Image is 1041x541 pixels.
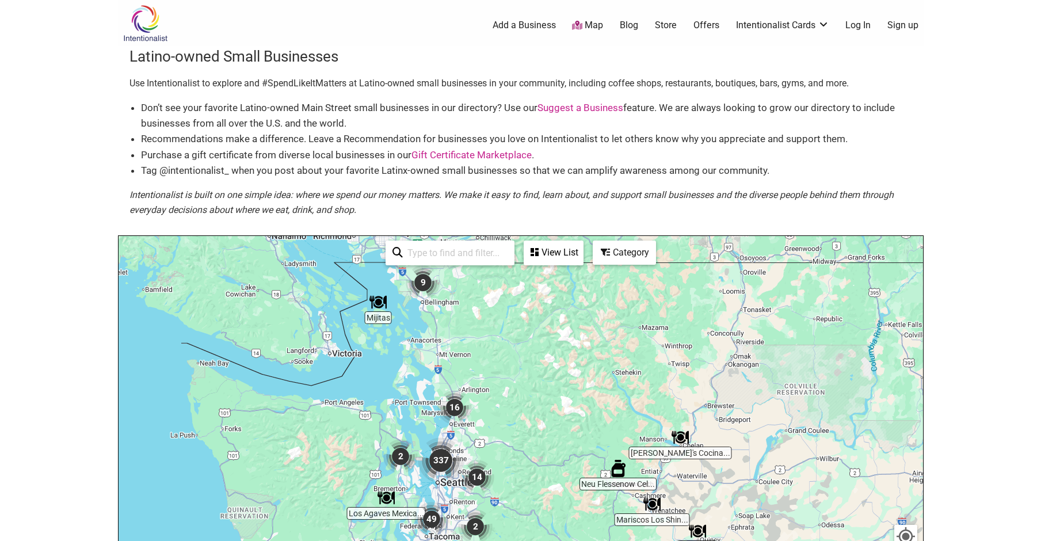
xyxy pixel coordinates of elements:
[413,433,468,488] div: 337
[118,5,173,42] img: Intentionalist
[572,19,603,32] a: Map
[365,289,391,315] div: Mijitas
[845,19,871,32] a: Log In
[129,189,894,215] em: Intentionalist is built on one simple idea: where we spend our money matters. We make it easy to ...
[141,131,912,147] li: Recommendations make a difference. Leave a Recommendation for businesses you love on Intentionali...
[373,485,399,511] div: Los Agaves Mexican Restaurant
[524,241,584,265] div: See a list of the visible businesses
[493,19,556,32] a: Add a Business
[594,242,655,264] div: Category
[379,435,422,478] div: 2
[433,386,476,429] div: 16
[141,147,912,163] li: Purchase a gift certificate from diverse local businesses in our .
[620,19,638,32] a: Blog
[411,149,532,161] a: Gift Certificate Marketplace
[667,424,693,451] div: Marcela's Cocina Mexicana
[129,76,912,91] p: Use Intentionalist to explore and #SpendLikeItMatters at Latino-owned small businesses in your co...
[736,19,829,32] a: Intentionalist Cards
[455,455,499,499] div: 14
[525,242,582,264] div: View List
[537,102,623,113] a: Suggest a Business
[593,241,656,265] div: Filter by category
[639,491,665,517] div: Mariscos Los Shinolas
[605,455,631,482] div: Neu Flessenow Cellars
[410,497,453,541] div: 49
[887,19,918,32] a: Sign up
[141,100,912,131] li: Don’t see your favorite Latino-owned Main Street small businesses in our directory? Use our featu...
[693,19,719,32] a: Offers
[403,242,508,264] input: Type to find and filter...
[401,261,445,304] div: 9
[129,46,912,67] h3: Latino-owned Small Businesses
[386,241,514,265] div: Type to search and filter
[141,163,912,178] li: Tag @intentionalist_ when you post about your favorite Latinx-owned small businesses so that we c...
[655,19,677,32] a: Store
